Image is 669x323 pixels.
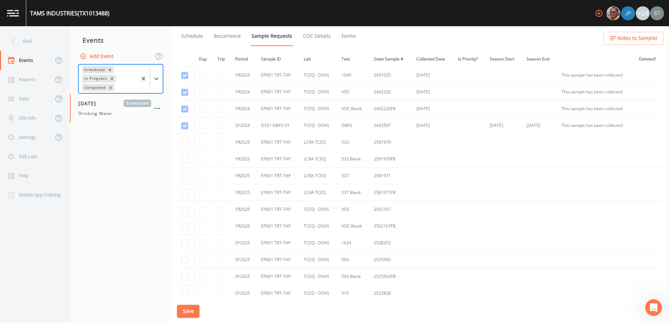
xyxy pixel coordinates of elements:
[257,151,300,167] td: EP001 TRT-TAP
[257,52,300,67] th: Sample ID
[78,110,112,117] span: Drinking Water
[231,235,257,251] td: 3Y2025
[231,184,257,201] td: YR2025
[257,84,300,100] td: EP001 TRT-TAP
[78,50,116,63] button: Add Event
[557,84,635,100] td: This sample has been collected
[369,52,412,67] th: State Sample #
[78,100,101,107] span: [DATE]
[606,6,621,20] div: Mike Franklin
[621,6,635,20] div: Joshua gere Paul
[645,299,662,316] iframe: Intercom live chat
[11,144,109,157] div: It appears to be:
[195,52,213,67] th: Dup
[6,200,134,249] div: Fin says…
[34,3,42,9] h1: Fin
[300,100,337,117] td: TCEQ - DSHS
[6,139,134,167] div: Russell says…
[369,218,412,235] td: 2502107FB
[257,218,300,235] td: EP001 TRT-TAP
[22,229,28,235] button: Gif picker
[82,75,108,82] div: In Progress
[257,167,300,184] td: EP001 TRT-TAP
[30,102,119,108] div: joined the conversation
[70,31,171,49] div: Events
[635,52,663,67] th: Deleted?
[231,201,257,218] td: YR2025
[302,26,332,46] a: COC Details
[337,84,369,100] td: VOC
[369,201,412,218] td: 2502107
[257,251,300,268] td: EP001 TRT-TAP
[106,66,114,73] div: Remove Scheduled
[606,6,620,20] img: e2d790fa78825a4bb76dcb6ab311d44c
[412,67,454,84] td: [DATE]
[412,84,454,100] td: [DATE]
[231,84,257,100] td: YR2024
[123,3,135,15] div: Close
[337,134,369,151] td: 533
[257,134,300,151] td: EP001 TRT-TAP
[369,184,412,201] td: 2581971FB
[337,167,369,184] td: 537
[300,218,337,235] td: TCEQ - DSHS
[11,121,109,135] div: We'll look into it and I'll get back to you shortly.
[257,184,300,201] td: EP001 TRT-TAP
[522,117,557,134] td: [DATE]
[6,139,115,161] div: It appears to be:[EMAIL_ADDRESS][DOMAIN_NAME]
[107,84,114,91] div: Remove Completed
[412,52,454,67] th: Collected Date
[557,67,635,84] td: This sample has been collected
[337,285,369,302] td: 515
[257,235,300,251] td: EP001 TRT-TAP
[110,3,123,16] button: Home
[257,100,300,117] td: EP001 TRT-TAP
[11,229,16,235] button: Emoji picker
[557,100,635,117] td: This sample has been collected
[300,52,337,67] th: Lab
[6,167,134,177] div: [DATE]
[300,84,337,100] td: TCEQ - DSHS
[300,67,337,84] td: TCEQ - DSHS
[369,285,412,302] td: 2522838
[454,52,486,67] th: Is Priority?
[257,285,300,302] td: EP001 TRT-TAP
[337,218,369,235] td: VOC Blank
[6,177,134,200] div: Fin says…
[300,285,337,302] td: TCEQ - DSHS
[30,103,69,108] b: [PERSON_NAME]
[82,84,107,91] div: Completed
[369,84,412,100] td: 2402220
[6,101,134,117] div: Russell says…
[621,6,635,20] img: 41241ef155101aa6d92a04480b0d0000
[300,134,337,151] td: LCRA TCEQ
[11,64,129,91] div: Do you have any records outside of our platform (like emails, project documentation, or team list...
[6,117,115,139] div: We'll look into it and I'll get back to you shortly.
[369,151,412,167] td: 2581970FB
[337,184,369,201] td: 537 Blank
[13,207,96,215] div: Rate your conversation
[369,100,412,117] td: 2402220FB
[231,134,257,151] td: YR2025
[213,26,242,46] a: Recurrence
[231,52,257,67] th: Period
[603,32,663,45] button: Notes to Sampler
[300,117,337,134] td: TCEQ - DSHS
[369,235,412,251] td: 2528353
[30,9,110,17] div: TAMS INDUSTRIES (TX1013488)
[257,201,300,218] td: EP001 TRT-TAP
[231,117,257,134] td: 3Y2024
[412,100,454,117] td: [DATE]
[340,26,357,46] a: Forms
[120,226,131,237] button: Send a message…
[337,100,369,117] td: VOC Blank
[11,181,109,195] div: Help [PERSON_NAME] understand how they’re doing:
[20,4,31,15] img: Profile image for Fin
[33,229,39,235] button: Upload attachment
[7,10,19,16] img: logo
[6,177,115,199] div: Help [PERSON_NAME] understand how they’re doing:
[337,117,369,134] td: DBP2
[6,117,134,139] div: Russell says…
[11,144,97,157] a: [EMAIL_ADDRESS][DOMAIN_NAME]
[257,117,300,134] td: DS01 DBP2-01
